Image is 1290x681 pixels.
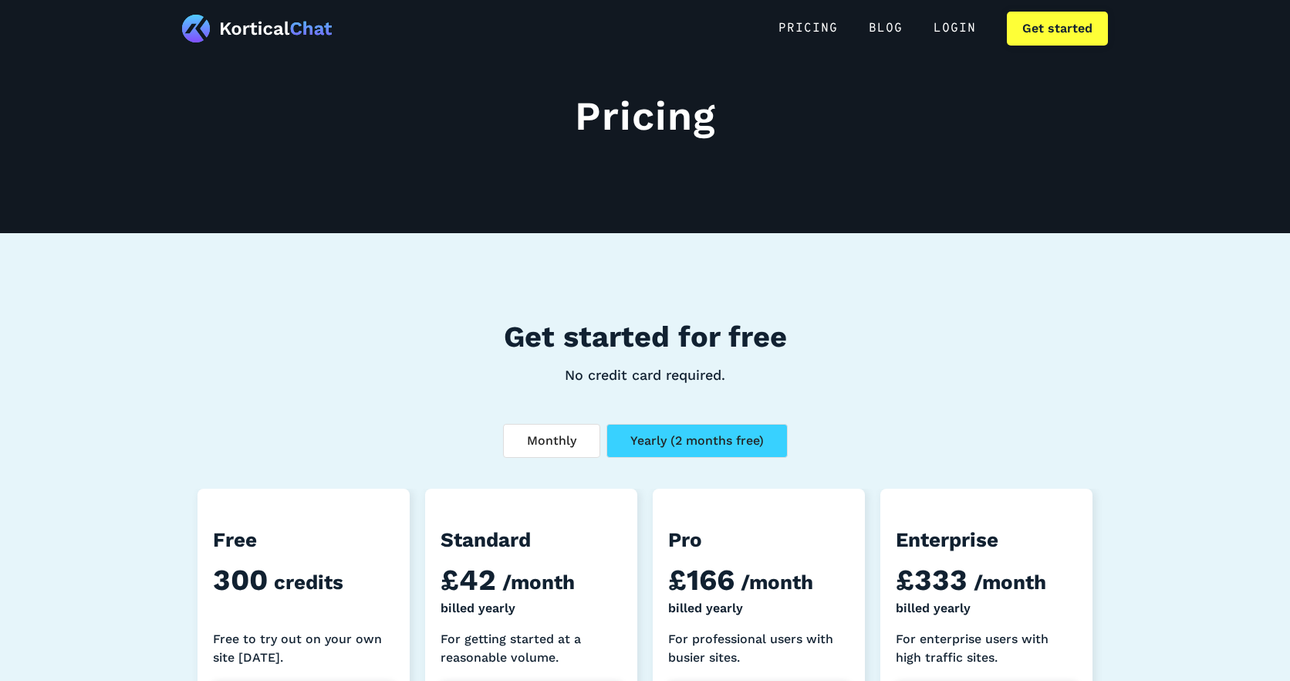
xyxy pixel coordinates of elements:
[213,630,394,667] p: Free to try out on your own site [DATE].
[668,527,849,554] h3: Pro
[853,12,918,46] a: BLOG
[668,561,734,599] h2: £166
[274,570,343,596] h3: credits
[896,599,1077,618] p: billed yearly
[527,432,576,450] div: Monthly
[213,561,268,599] h2: 300
[441,630,622,667] p: For getting started at a reasonable volume.
[668,630,849,667] p: For professional users with busier sites.
[763,12,853,46] a: PRICING
[1007,12,1108,46] a: Get started
[441,599,622,618] p: billed yearly
[441,527,622,554] h3: Standard
[668,599,849,618] p: billed yearly
[630,432,764,450] div: Yearly (2 months free)
[213,527,394,554] h3: Free
[896,630,1077,667] p: For enterprise users with high traffic sites.
[502,570,575,596] h3: /month
[441,561,496,599] h2: £42
[565,364,725,385] p: No credit card required.
[575,93,716,141] h1: Pricing
[741,570,813,596] h3: /month
[896,527,1077,554] h3: Enterprise
[974,570,1046,596] h3: /month
[504,318,787,356] h2: Get started for free
[918,12,991,46] a: Login
[896,561,967,599] h2: £333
